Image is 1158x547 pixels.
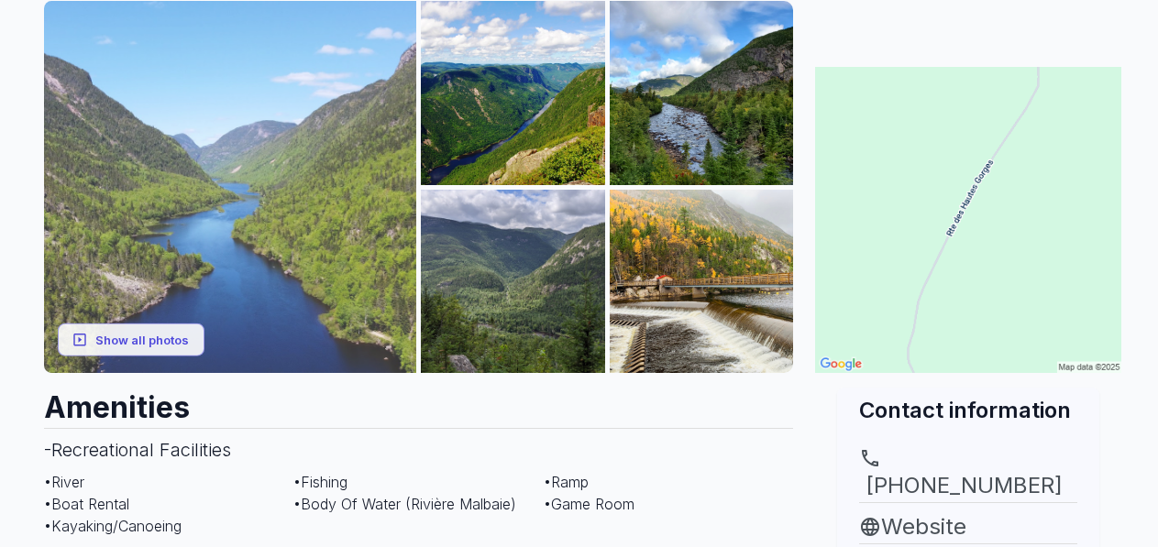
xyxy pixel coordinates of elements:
[544,473,589,491] span: • Ramp
[421,190,605,374] img: AAcXr8q-SG2RJu8SBYgUlf80LRoZTu9rUkxgEDHLjKXmQkjToRq3iFoVlW3VI8WbiILQA2jUT7KK01hDCBhmT8-DAtL9JWWQo...
[610,1,794,185] img: AAcXr8pmO58Efc5sRZm-gBo5pHNU07ki0UEEBW-QPwgETcPnG4AtVlFvy9LNmGT8By80Zn9Sw1s-Zirb84ZRbEY4v2JmPcg4w...
[44,517,182,535] span: • Kayaking/Canoeing
[859,510,1077,543] a: Website
[815,67,1121,373] img: Map for Parc National Hautes-Gorges-De-La-Riviere-Malbaie
[610,190,794,374] img: AAcXr8p6nssn0j4DxB24VwV1_qbR_GbDiAvHrSeIMt-kuHOxhpLigTXU6OUsQQNH0-4esDoOlQtkFOQxZ6GIdy_Av_82gIwUm...
[859,395,1077,425] h2: Contact information
[58,323,204,356] button: Show all photos
[44,428,794,471] h3: - Recreational Facilities
[293,495,516,513] span: • Body Of Water (Rivière Malbaie)
[544,495,634,513] span: • Game Room
[44,1,417,374] img: AAcXr8odb5f3GCKBvwQ6V7Qcht3-216WjhwI-QKr6GoNnT27NA4dW3wnqR3bb9RqFNdNz_aaLXJ9vA5n4NgtcoVbQSoQPqaIy...
[44,495,129,513] span: • Boat Rental
[859,447,1077,502] a: [PHONE_NUMBER]
[293,473,347,491] span: • Fishing
[44,373,794,428] h2: Amenities
[421,1,605,185] img: AAcXr8p8rUg8h8B4jA01RsgCxwwWhXnHIH1gc2o4PLIpSDCcPqIQmY8ugBr_9W3Z6dUlSLY8Dz8RxS0dXoZEqEssCzSFGkOJY...
[44,473,84,491] span: • River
